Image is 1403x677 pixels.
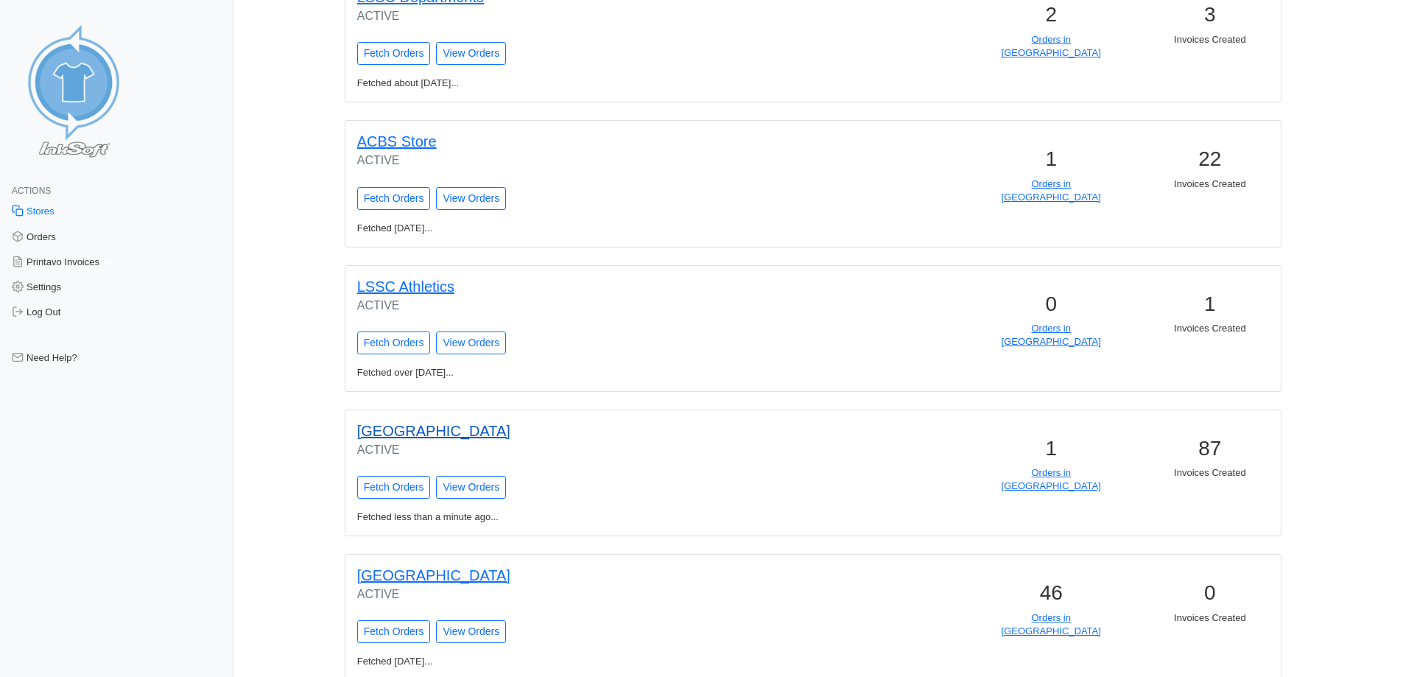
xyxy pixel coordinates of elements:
h3: 22 [1139,147,1281,172]
h6: ACTIVE [357,443,792,457]
p: Invoices Created [1139,466,1281,480]
h3: 0 [980,292,1122,317]
a: Orders in [GEOGRAPHIC_DATA] [1002,34,1101,58]
a: View Orders [436,42,506,65]
h6: ACTIVE [357,587,792,601]
p: Fetched about [DATE]... [348,77,825,90]
h6: ACTIVE [357,9,792,23]
a: View Orders [436,187,506,210]
a: ACBS Store [357,133,437,150]
a: [GEOGRAPHIC_DATA] [357,423,510,439]
h6: ACTIVE [357,153,792,167]
input: Fetch Orders [357,332,431,354]
a: Orders in [GEOGRAPHIC_DATA] [1002,323,1101,347]
span: 12 [54,206,72,219]
h3: 87 [1139,436,1281,461]
h3: 1 [980,147,1122,172]
input: Fetch Orders [357,42,431,65]
h3: 2 [980,2,1122,27]
h3: 1 [980,436,1122,461]
a: View Orders [436,332,506,354]
a: LSSC Athletics [357,278,454,295]
span: Actions [12,186,51,196]
h3: 46 [980,580,1122,606]
a: Orders in [GEOGRAPHIC_DATA] [1002,178,1101,203]
h3: 0 [1139,580,1281,606]
p: Invoices Created [1139,611,1281,625]
h3: 3 [1139,2,1281,27]
h3: 1 [1139,292,1281,317]
span: 304 [99,256,121,269]
h6: ACTIVE [357,298,792,312]
p: Invoices Created [1139,322,1281,335]
p: Fetched over [DATE]... [348,366,825,379]
input: Fetch Orders [357,187,431,210]
p: Invoices Created [1139,33,1281,46]
a: [GEOGRAPHIC_DATA] [357,567,510,583]
a: View Orders [436,476,506,499]
p: Fetched [DATE]... [348,222,825,235]
a: Orders in [GEOGRAPHIC_DATA] [1002,467,1101,491]
p: Fetched less than a minute ago... [348,511,825,524]
p: Fetched [DATE]... [348,655,825,668]
a: Orders in [GEOGRAPHIC_DATA] [1002,612,1101,636]
a: View Orders [436,620,506,643]
input: Fetch Orders [357,620,431,643]
p: Invoices Created [1139,178,1281,191]
input: Fetch Orders [357,476,431,499]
